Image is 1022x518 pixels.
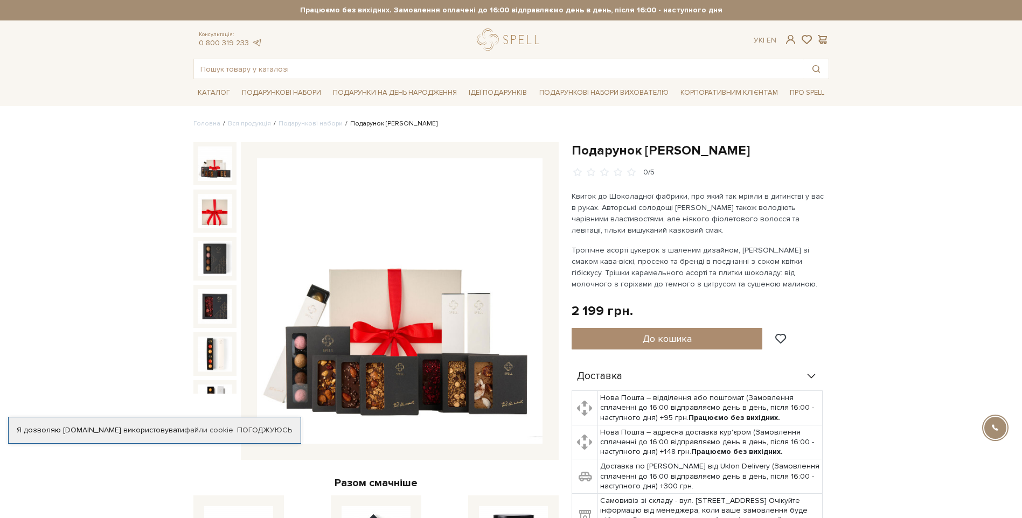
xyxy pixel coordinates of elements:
b: Працюємо без вихідних. [691,447,783,456]
img: Подарунок Віллі Вонки [198,146,232,181]
a: Корпоративним клієнтам [676,83,782,102]
img: Подарунок Віллі Вонки [198,289,232,324]
img: Подарунок Віллі Вонки [198,194,232,228]
p: Тропічне асорті цукерок з шаленим дизайном, [PERSON_NAME] зі смаком кава-віскі, просеко та бренді... [572,244,824,290]
button: Пошук товару у каталозі [804,59,829,79]
div: Ук [754,36,776,45]
a: Подарункові набори [279,120,343,128]
a: Головна [193,120,220,128]
input: Пошук товару у каталозі [194,59,804,79]
img: Подарунок Віллі Вонки [257,158,543,444]
img: Подарунок Віллі Вонки [198,241,232,276]
span: Доставка [577,372,622,381]
b: Працюємо без вихідних. [689,413,780,422]
div: Я дозволяю [DOMAIN_NAME] використовувати [9,425,301,435]
span: Консультація: [199,31,262,38]
a: Про Spell [785,85,829,101]
td: Нова Пошта – відділення або поштомат (Замовлення сплаченні до 16:00 відправляємо день в день, піс... [598,391,823,425]
a: Вся продукція [228,120,271,128]
strong: Працюємо без вихідних. Замовлення оплачені до 16:00 відправляємо день в день, після 16:00 - насту... [193,5,829,15]
a: файли cookie [184,425,233,435]
div: 0/5 [643,167,655,178]
a: Подарункові набори [238,85,325,101]
img: Подарунок Віллі Вонки [198,384,232,419]
a: telegram [252,38,262,47]
td: Доставка по [PERSON_NAME] від Uklon Delivery (Замовлення сплаченні до 16:00 відправляємо день в д... [598,459,823,494]
a: En [767,36,776,45]
td: Нова Пошта – адресна доставка кур'єром (Замовлення сплаченні до 16:00 відправляємо день в день, п... [598,425,823,459]
a: Подарунки на День народження [329,85,461,101]
a: logo [477,29,544,51]
a: Подарункові набори вихователю [535,83,673,102]
a: 0 800 319 233 [199,38,249,47]
a: Ідеї подарунків [464,85,531,101]
li: Подарунок [PERSON_NAME] [343,119,437,129]
a: Погоджуюсь [237,425,292,435]
button: До кошика [572,328,763,349]
span: До кошика [643,333,692,345]
span: | [763,36,764,45]
h1: Подарунок [PERSON_NAME] [572,142,829,159]
div: Разом смачніше [193,476,559,490]
a: Каталог [193,85,234,101]
div: 2 199 грн. [572,303,633,319]
p: Квиток до Шоколадної фабрики, про який так мріяли в дитинстві у вас в руках. Авторські солодощі [... [572,191,824,236]
img: Подарунок Віллі Вонки [198,337,232,371]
